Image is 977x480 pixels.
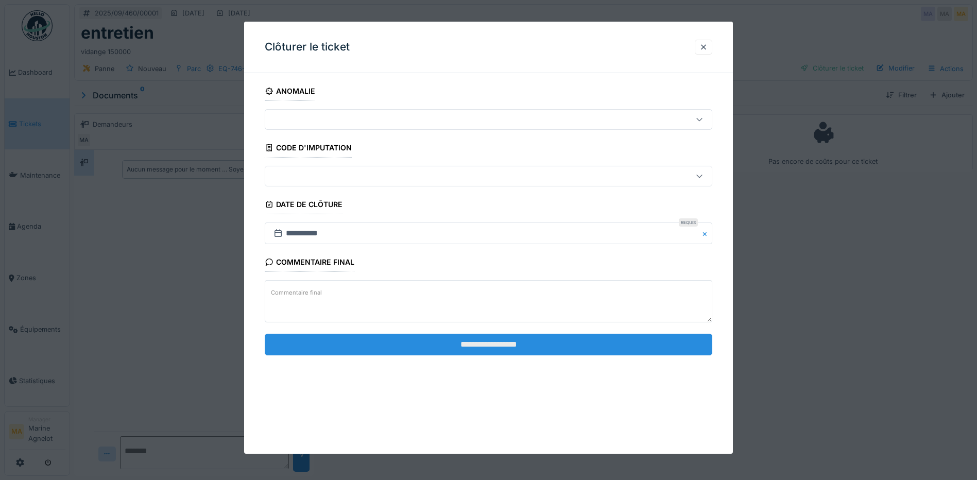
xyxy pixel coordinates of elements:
[265,140,352,158] div: Code d'imputation
[269,286,324,299] label: Commentaire final
[265,83,315,101] div: Anomalie
[265,41,350,54] h3: Clôturer le ticket
[265,254,354,272] div: Commentaire final
[701,222,712,244] button: Close
[679,218,698,227] div: Requis
[265,197,342,214] div: Date de clôture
